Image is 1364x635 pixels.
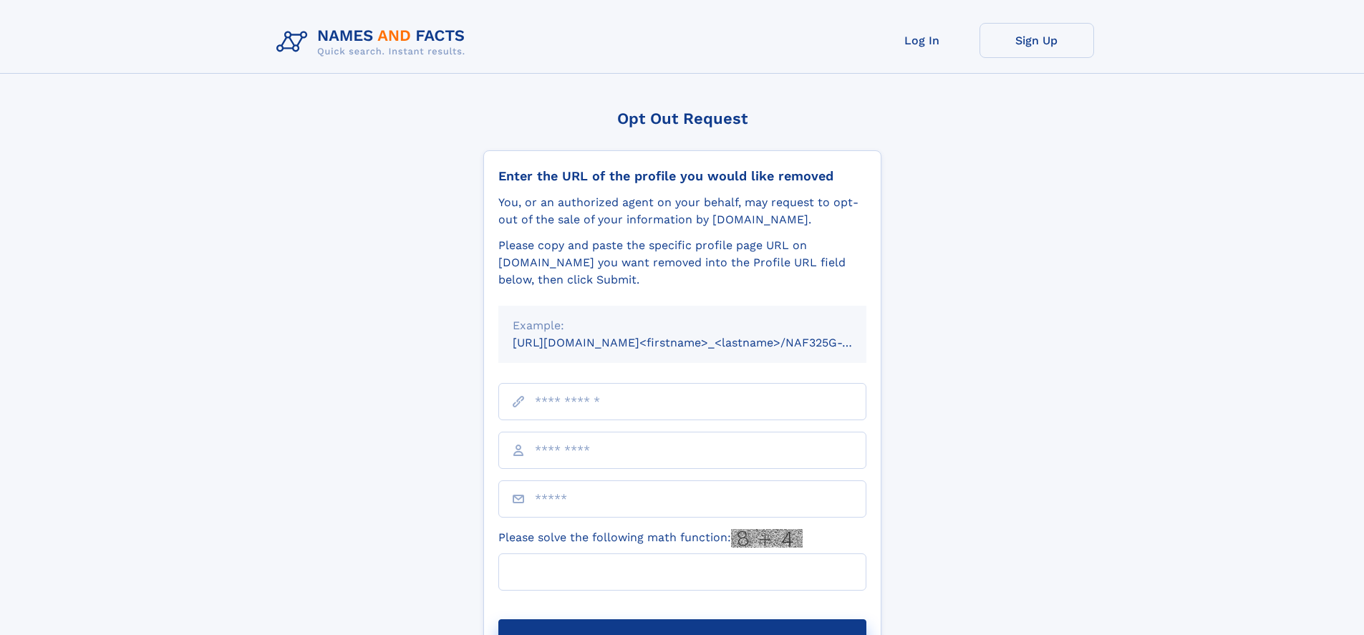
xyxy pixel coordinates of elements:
[498,194,866,228] div: You, or an authorized agent on your behalf, may request to opt-out of the sale of your informatio...
[513,317,852,334] div: Example:
[980,23,1094,58] a: Sign Up
[498,237,866,289] div: Please copy and paste the specific profile page URL on [DOMAIN_NAME] you want removed into the Pr...
[865,23,980,58] a: Log In
[483,110,881,127] div: Opt Out Request
[498,529,803,548] label: Please solve the following math function:
[498,168,866,184] div: Enter the URL of the profile you would like removed
[271,23,477,62] img: Logo Names and Facts
[513,336,894,349] small: [URL][DOMAIN_NAME]<firstname>_<lastname>/NAF325G-xxxxxxxx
